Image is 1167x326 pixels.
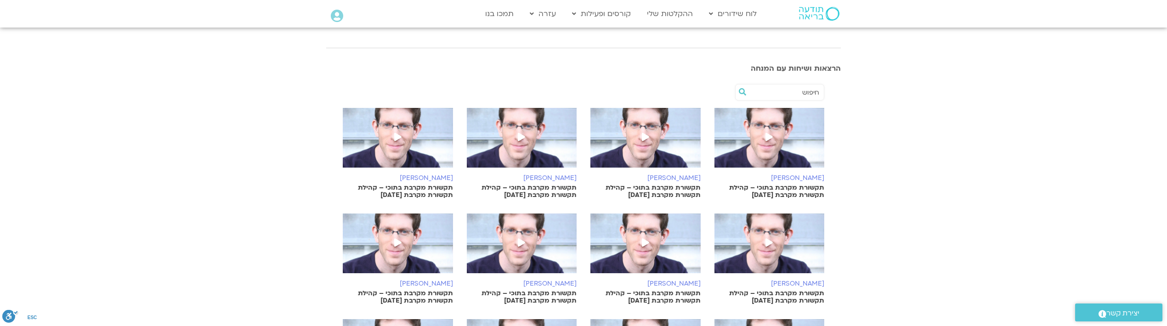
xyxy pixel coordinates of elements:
img: WhatsApp-Image-2024-06-24-at-13.38.41.jpeg [714,108,825,177]
a: [PERSON_NAME] תקשורת מקרבת בתוכי – קהילת תקשורת מקרבת [DATE] [714,214,825,304]
span: יצירת קשר [1106,307,1139,320]
img: תודעה בריאה [799,7,839,21]
p: תקשורת מקרבת בתוכי – קהילת תקשורת מקרבת [DATE] [714,290,825,304]
p: תקשורת מקרבת בתוכי – קהילת תקשורת מקרבת [DATE] [714,184,825,199]
img: WhatsApp-Image-2024-06-24-at-13.38.41.jpeg [343,108,453,177]
p: תקשורת מקרבת בתוכי – קהילת תקשורת מקרבת [DATE] [590,184,701,199]
p: תקשורת מקרבת בתוכי – קהילת תקשורת מקרבת [DATE] [590,290,701,304]
img: WhatsApp-Image-2024-06-24-at-13.38.41.jpeg [590,108,701,177]
a: לוח שידורים [704,5,761,22]
a: [PERSON_NAME] תקשורת מקרבת בתוכי – קהילת תקשורת מקרבת [DATE] [467,214,577,304]
h6: [PERSON_NAME] [590,174,701,182]
h6: [PERSON_NAME] [343,174,453,182]
a: [PERSON_NAME] תקשורת מקרבת בתוכי – קהילת תקשורת מקרבת [DATE] [343,108,453,199]
a: קורסים ופעילות [567,5,635,22]
img: WhatsApp-Image-2024-06-24-at-13.38.41.jpeg [714,214,825,282]
img: WhatsApp-Image-2024-06-24-at-13.38.41.jpeg [467,214,577,282]
a: [PERSON_NAME] תקשורת מקרבת בתוכי – קהילת תקשורת מקרבת [DATE] [714,108,825,199]
p: תקשורת מקרבת בתוכי – קהילת תקשורת מקרבת [DATE] [343,184,453,199]
h6: [PERSON_NAME] [467,174,577,182]
a: עזרה [525,5,561,22]
img: WhatsApp-Image-2024-06-24-at-13.38.41.jpeg [467,108,577,177]
h6: [PERSON_NAME] [590,280,701,287]
a: [PERSON_NAME] תקשורת מקרבת בתוכי – קהילת תקשורת מקרבת [DATE] [590,108,701,199]
h3: הרצאות ושיחות עם המנחה [326,64,841,73]
h6: [PERSON_NAME] [714,174,825,182]
h6: [PERSON_NAME] [343,280,453,287]
p: תקשורת מקרבת בתוכי – קהילת תקשורת מקרבת [DATE] [467,290,577,304]
a: תמכו בנו [481,5,518,22]
input: חיפוש [749,84,819,100]
h6: [PERSON_NAME] [467,280,577,287]
a: [PERSON_NAME] תקשורת מקרבת בתוכי – קהילת תקשורת מקרבת [DATE] [590,214,701,304]
p: תקשורת מקרבת בתוכי – קהילת תקשורת מקרבת [DATE] [467,184,577,199]
a: ההקלטות שלי [642,5,697,22]
a: [PERSON_NAME] תקשורת מקרבת בתוכי – קהילת תקשורת מקרבת [DATE] [343,214,453,304]
img: WhatsApp-Image-2024-06-24-at-13.38.41.jpeg [343,214,453,282]
img: WhatsApp-Image-2024-06-24-at-13.38.41.jpeg [590,214,701,282]
p: תקשורת מקרבת בתוכי – קהילת תקשורת מקרבת [DATE] [343,290,453,304]
a: יצירת קשר [1075,304,1162,321]
h6: [PERSON_NAME] [714,280,825,287]
a: [PERSON_NAME] תקשורת מקרבת בתוכי – קהילת תקשורת מקרבת [DATE] [467,108,577,199]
